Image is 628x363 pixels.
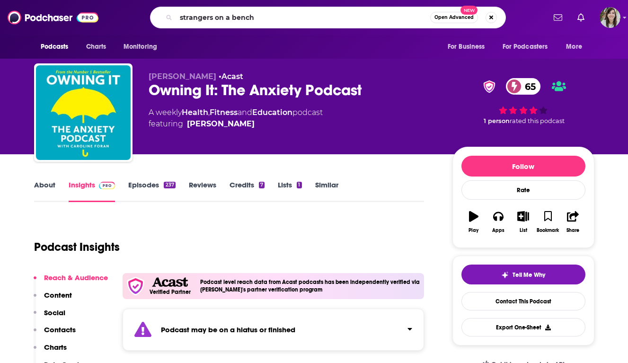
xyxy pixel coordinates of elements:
[44,273,108,282] p: Reach & Audience
[69,180,115,202] a: InsightsPodchaser Pro
[34,273,108,291] button: Reach & Audience
[152,277,188,287] img: Acast
[506,78,540,95] a: 65
[34,343,67,360] button: Charts
[34,308,65,326] button: Social
[469,228,478,233] div: Play
[80,38,112,56] a: Charts
[86,40,106,53] span: Charts
[230,180,265,202] a: Credits7
[600,7,620,28] img: User Profile
[434,15,474,20] span: Open Advanced
[238,108,252,117] span: and
[297,182,301,188] div: 1
[150,289,191,295] h5: Verified Partner
[448,40,485,53] span: For Business
[124,40,157,53] span: Monitoring
[511,205,535,239] button: List
[189,180,216,202] a: Reviews
[34,291,72,308] button: Content
[315,180,338,202] a: Similar
[187,118,255,130] a: [PERSON_NAME]
[8,9,98,27] img: Podchaser - Follow, Share and Rate Podcasts
[126,277,145,295] img: verfied icon
[520,228,527,233] div: List
[128,180,175,202] a: Episodes237
[117,38,169,56] button: open menu
[496,38,562,56] button: open menu
[600,7,620,28] span: Logged in as devinandrade
[149,72,216,81] span: [PERSON_NAME]
[182,108,208,117] a: Health
[441,38,497,56] button: open menu
[430,12,478,23] button: Open AdvancedNew
[219,72,243,81] span: •
[566,228,579,233] div: Share
[200,279,421,293] h4: Podcast level reach data from Acast podcasts has been independently verified via [PERSON_NAME]'s ...
[559,38,594,56] button: open menu
[252,108,292,117] a: Education
[461,180,585,200] div: Rate
[208,108,210,117] span: ,
[536,205,560,239] button: Bookmark
[34,240,120,254] h1: Podcast Insights
[164,182,175,188] div: 237
[513,271,545,279] span: Tell Me Why
[161,325,295,334] strong: Podcast may be on a hiatus or finished
[461,156,585,177] button: Follow
[460,6,478,15] span: New
[452,72,594,131] div: verified Badge65 1 personrated this podcast
[44,291,72,300] p: Content
[550,9,566,26] a: Show notifications dropdown
[484,117,510,124] span: 1 person
[461,292,585,310] a: Contact This Podcast
[176,10,430,25] input: Search podcasts, credits, & more...
[259,182,265,188] div: 7
[44,308,65,317] p: Social
[34,180,55,202] a: About
[34,38,81,56] button: open menu
[574,9,588,26] a: Show notifications dropdown
[537,228,559,233] div: Bookmark
[149,118,323,130] span: featuring
[150,7,506,28] div: Search podcasts, credits, & more...
[99,182,115,189] img: Podchaser Pro
[278,180,301,202] a: Lists1
[221,72,243,81] a: Acast
[123,309,425,351] section: Click to expand status details
[503,40,548,53] span: For Podcasters
[492,228,504,233] div: Apps
[486,205,511,239] button: Apps
[461,318,585,336] button: Export One-Sheet
[44,325,76,334] p: Contacts
[560,205,585,239] button: Share
[480,80,498,93] img: verified Badge
[566,40,582,53] span: More
[510,117,565,124] span: rated this podcast
[44,343,67,352] p: Charts
[461,205,486,239] button: Play
[600,7,620,28] button: Show profile menu
[210,108,238,117] a: Fitness
[149,107,323,130] div: A weekly podcast
[41,40,69,53] span: Podcasts
[501,271,509,279] img: tell me why sparkle
[515,78,540,95] span: 65
[36,65,131,160] img: Owning It: The Anxiety Podcast
[461,265,585,284] button: tell me why sparkleTell Me Why
[34,325,76,343] button: Contacts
